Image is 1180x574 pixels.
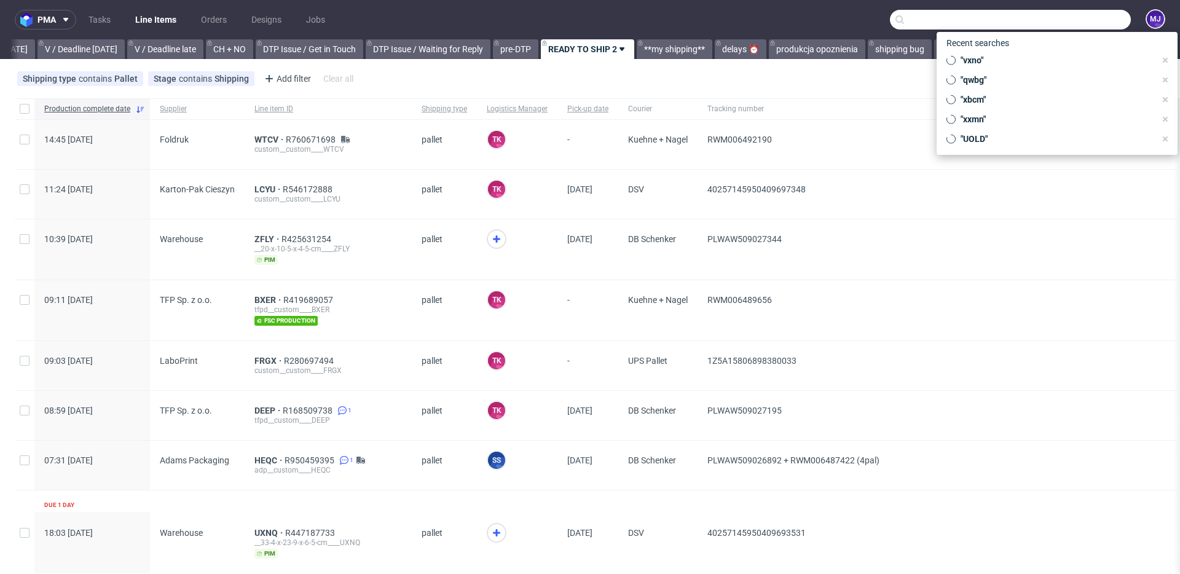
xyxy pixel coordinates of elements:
[254,135,286,144] a: WTCV
[956,93,1155,106] span: "xbcm"
[254,538,402,548] div: __33-4-x-23-9-x-6-5-cm____UXNQ
[422,406,467,425] span: pallet
[254,366,402,375] div: custom__custom____FRGX
[628,528,688,559] span: DSV
[628,104,688,114] span: Courier
[44,356,93,366] span: 09:03 [DATE]
[44,500,74,510] div: Due 1 day
[628,295,688,326] span: Kuehne + Nagel
[488,131,505,148] figcaption: TK
[37,39,125,59] a: V / Deadline [DATE]
[283,184,335,194] a: R546172888
[254,528,285,538] span: UXNQ
[254,234,281,244] a: ZFLY
[335,406,352,415] a: 1
[541,39,634,59] a: READY TO SHIP 2
[337,455,353,465] a: 1
[37,15,56,24] span: pma
[244,10,289,29] a: Designs
[488,452,505,469] figcaption: SS
[488,402,505,419] figcaption: TK
[284,356,336,366] a: R280697494
[956,74,1155,86] span: "qwbg"
[628,356,688,375] span: UPS Pallet
[567,528,592,538] span: [DATE]
[1147,10,1164,28] figcaption: MJ
[366,39,490,59] a: DTP Issue / Waiting for Reply
[44,234,93,244] span: 10:39 [DATE]
[715,39,766,59] a: delays ⏰
[44,455,93,465] span: 07:31 [DATE]
[422,356,467,375] span: pallet
[285,455,337,465] span: R950459395
[254,194,402,204] div: custom__custom____LCYU
[160,104,235,114] span: Supplier
[350,455,353,465] span: 1
[422,104,467,114] span: Shipping type
[281,234,334,244] span: R425631254
[254,415,402,425] div: tfpd__custom____DEEP
[628,406,688,425] span: DB Schenker
[422,295,467,326] span: pallet
[956,133,1155,145] span: "UOLD"
[422,528,467,559] span: pallet
[628,234,688,265] span: DB Schenker
[254,244,402,254] div: __20-x-10-5-x-4-5-cm____ZFLY
[160,528,203,538] span: Warehouse
[44,295,93,305] span: 09:11 [DATE]
[286,135,338,144] a: R760671698
[567,184,592,194] span: [DATE]
[707,406,782,415] span: PLWAW509027195
[114,74,138,84] div: Pallet
[283,295,336,305] a: R419689057
[256,39,363,59] a: DTP Issue / Get in Touch
[81,10,118,29] a: Tasks
[160,135,189,144] span: Foldruk
[628,135,688,154] span: Kuehne + Nagel
[254,305,402,315] div: tfpd__custom____BXER
[160,406,212,415] span: TFP Sp. z o.o.
[23,74,79,84] span: Shipping type
[160,184,235,194] span: Karton-Pak Cieszyn
[299,10,332,29] a: Jobs
[285,528,337,538] span: R447187733
[487,104,548,114] span: Logistics Manager
[254,455,285,465] span: HEQC
[769,39,865,59] a: produkcja opoznienia
[567,104,608,114] span: Pick-up date
[254,184,283,194] a: LCYU
[707,234,782,244] span: PLWAW509027344
[567,356,608,375] span: -
[488,352,505,369] figcaption: TK
[707,455,879,465] span: PLWAW509026892 + RWM006487422 (4pal)
[567,455,592,465] span: [DATE]
[934,39,996,59] a: OTP - delays
[44,528,93,538] span: 18:03 [DATE]
[628,184,688,204] span: DSV
[194,10,234,29] a: Orders
[707,356,796,366] span: 1Z5A15806898380033
[488,291,505,309] figcaption: TK
[160,356,198,366] span: LaboPrint
[493,39,538,59] a: pre-DTP
[79,74,114,84] span: contains
[956,54,1155,66] span: "vxno"
[254,356,284,366] a: FRGX
[348,406,352,415] span: 1
[44,135,93,144] span: 14:45 [DATE]
[422,184,467,204] span: pallet
[254,316,318,326] span: fsc production
[488,181,505,198] figcaption: TK
[254,406,283,415] a: DEEP
[44,104,130,114] span: Production complete date
[254,255,278,265] span: pim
